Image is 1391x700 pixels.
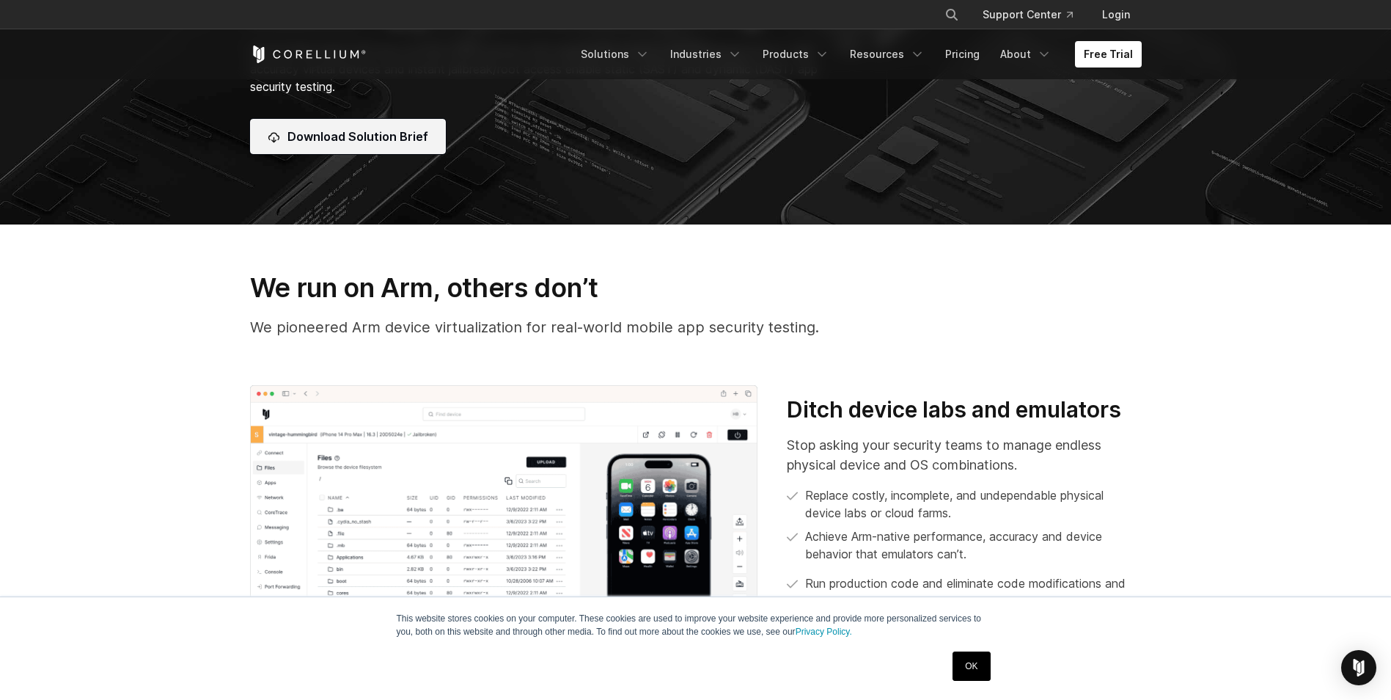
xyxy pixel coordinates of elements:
a: Industries [661,41,751,68]
div: Navigation Menu [572,41,1142,68]
div: Navigation Menu [927,1,1142,28]
div: Open Intercom Messenger [1341,650,1376,685]
p: Achieve Arm-native performance, accuracy and device behavior that emulators can’t. [805,528,1141,563]
p: This website stores cookies on your computer. These cookies are used to improve your website expe... [397,612,995,638]
a: OK [953,652,990,681]
a: Corellium Home [250,45,367,63]
p: Replace costly, incomplete, and undependable physical device labs or cloud farms. [805,486,1141,522]
img: Dynamic app security testing (DSAT); iOS pentest [250,385,758,680]
a: Privacy Policy. [796,627,852,637]
h3: Ditch device labs and emulators [787,396,1141,424]
a: Solutions [572,41,658,68]
a: Resources [841,41,933,68]
a: Login [1090,1,1142,28]
p: We pioneered Arm device virtualization for real-world mobile app security testing. [250,316,1142,338]
h3: We run on Arm, others don’t [250,271,1142,304]
p: Stop asking your security teams to manage endless physical device and OS combinations. [787,435,1141,475]
a: Support Center [971,1,1084,28]
a: Pricing [936,41,988,68]
p: Run production code and eliminate code modifications and recompiles that emulators often require. [805,575,1141,610]
button: Search [939,1,965,28]
a: Products [754,41,838,68]
a: Free Trial [1075,41,1142,68]
span: Download Solution Brief [287,128,428,145]
a: Download Solution Brief [250,119,446,154]
a: About [991,41,1060,68]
